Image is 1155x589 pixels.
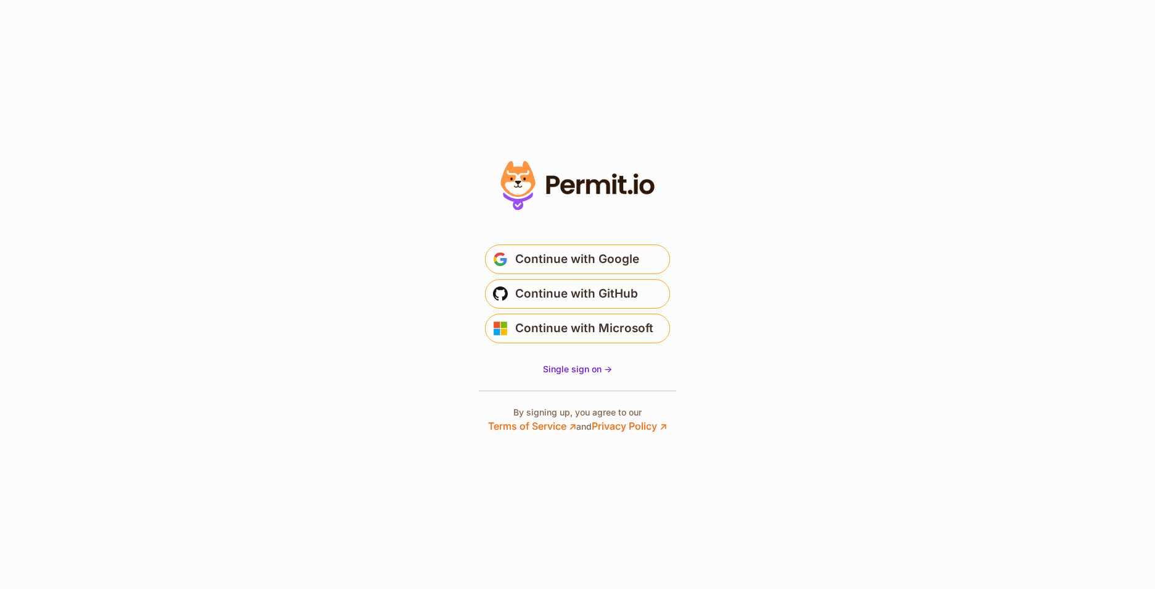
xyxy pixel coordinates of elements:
a: Privacy Policy ↗ [592,420,667,432]
a: Single sign on -> [543,363,612,375]
span: Continue with Google [515,249,639,269]
button: Continue with GitHub [485,279,670,309]
a: Terms of Service ↗ [488,420,576,432]
span: Continue with Microsoft [515,319,653,338]
button: Continue with Microsoft [485,314,670,343]
button: Continue with Google [485,244,670,274]
span: Single sign on -> [543,364,612,374]
span: Continue with GitHub [515,284,638,304]
p: By signing up, you agree to our and [488,406,667,433]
